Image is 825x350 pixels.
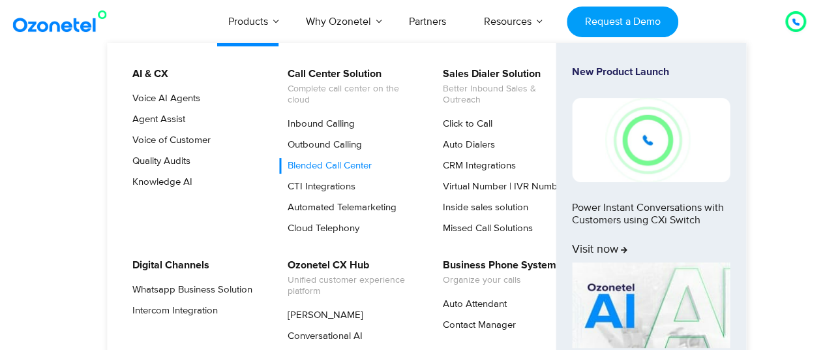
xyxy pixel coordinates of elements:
img: AI [572,262,730,349]
a: Virtual Number | IVR Number [434,179,568,195]
a: Agent Assist [124,112,187,127]
a: Digital Channels [124,257,211,274]
a: Auto Dialers [434,137,497,153]
a: Blended Call Center [279,158,374,174]
a: CRM Integrations [434,158,518,174]
a: Business Phone SystemOrganize your calls [434,257,558,288]
a: New Product LaunchPower Instant Conversations with Customers using CXi SwitchVisit now [572,66,730,257]
a: Conversational AI [279,328,365,344]
a: CTI Integrations [279,179,357,195]
div: Turn every conversation into a growth engine for your enterprise. [51,180,775,195]
a: Contact Manager [434,317,518,333]
a: AI & CX [124,66,170,82]
img: New-Project-17.png [572,98,730,182]
a: [PERSON_NAME] [279,308,365,323]
a: Auto Attendant [434,296,509,312]
span: Unified customer experience platform [288,275,416,297]
div: Orchestrate Intelligent [51,83,775,125]
a: Quality Audits [124,153,192,169]
a: Cloud Telephony [279,221,361,236]
a: Sales Dialer SolutionBetter Inbound Sales & Outreach [434,66,573,108]
a: Knowledge AI [124,174,194,190]
a: Whatsapp Business Solution [124,282,254,298]
a: Automated Telemarketing [279,200,398,215]
a: Inbound Calling [279,116,357,132]
a: Inside sales solution [434,200,530,215]
a: Voice AI Agents [124,91,202,106]
a: Missed Call Solutions [434,221,535,236]
span: Visit now [572,243,627,257]
a: Outbound Calling [279,137,364,153]
a: Call Center SolutionComplete call center on the cloud [279,66,418,108]
span: Complete call center on the cloud [288,84,416,106]
a: Intercom Integration [124,303,220,319]
a: Click to Call [434,116,494,132]
a: Voice of Customer [124,133,213,148]
a: Ozonetel CX HubUnified customer experience platform [279,257,418,299]
a: Request a Demo [567,7,678,37]
div: Customer Experiences [51,117,775,180]
span: Organize your calls [443,275,556,286]
span: Better Inbound Sales & Outreach [443,84,571,106]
